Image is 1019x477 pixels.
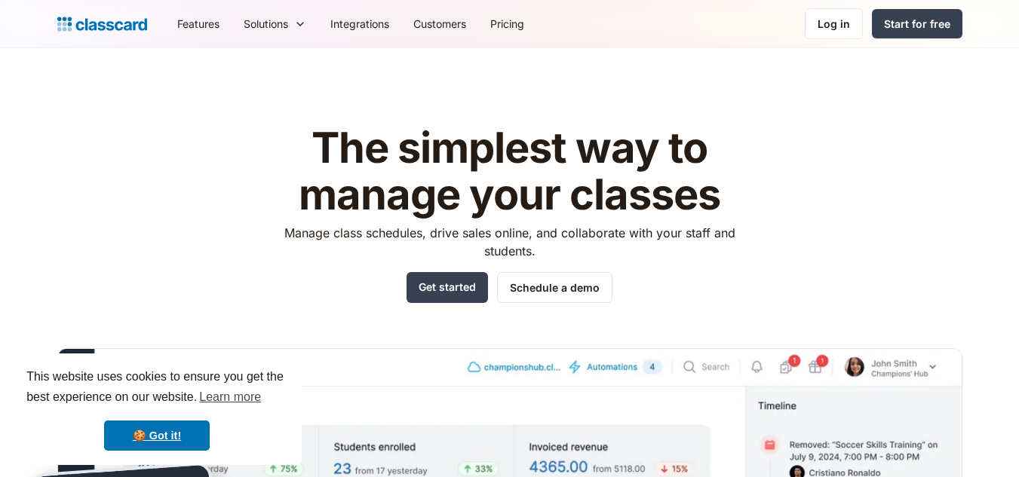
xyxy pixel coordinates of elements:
p: Manage class schedules, drive sales online, and collaborate with your staff and students. [270,224,749,260]
h1: The simplest way to manage your classes [270,125,749,218]
a: Features [165,7,232,41]
a: Customers [401,7,478,41]
span: This website uses cookies to ensure you get the best experience on our website. [26,368,287,408]
a: Start for free [872,9,962,38]
a: Get started [407,272,488,303]
a: home [57,14,147,35]
a: Schedule a demo [497,272,612,303]
a: Pricing [478,7,536,41]
div: Solutions [232,7,318,41]
div: Solutions [244,16,288,32]
div: Start for free [884,16,950,32]
a: dismiss cookie message [104,420,210,451]
div: cookieconsent [12,353,302,465]
a: learn more about cookies [197,386,263,408]
a: Log in [805,8,863,39]
a: Integrations [318,7,401,41]
div: Log in [818,16,850,32]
